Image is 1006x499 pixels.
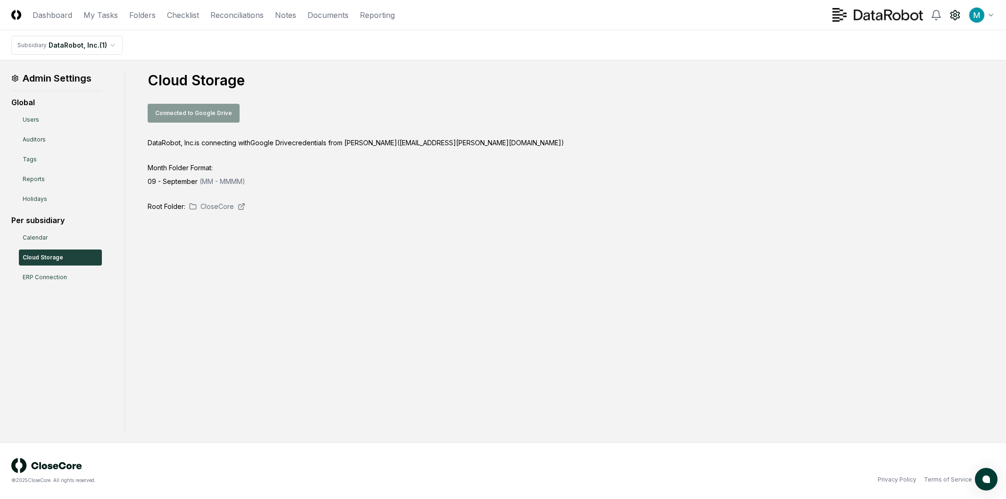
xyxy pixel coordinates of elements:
[275,9,296,21] a: Notes
[924,475,972,484] a: Terms of Service
[200,177,245,185] span: ( MM - MMMM )
[11,458,82,473] img: logo
[148,72,995,89] h1: Cloud Storage
[210,9,264,21] a: Reconciliations
[308,9,349,21] a: Documents
[148,176,383,186] div: 09 - September
[19,112,102,128] a: Users
[19,151,102,167] a: Tags
[148,201,185,211] span: Root Folder:
[11,36,123,55] nav: breadcrumb
[11,10,21,20] img: Logo
[11,477,503,484] div: © 2025 CloseCore. All rights reserved.
[129,9,156,21] a: Folders
[19,132,102,148] a: Auditors
[832,8,923,22] img: DataRobot logo
[148,138,995,148] div: DataRobot, Inc. is connecting with Google Drive credentials from [PERSON_NAME] ( [EMAIL_ADDRESS][...
[83,9,118,21] a: My Tasks
[19,269,102,285] a: ERP Connection
[969,8,984,23] img: ACg8ocIk6UVBSJ1Mh_wKybhGNOx8YD4zQOa2rDZHjRd5UfivBFfoWA=s96-c
[189,201,245,211] a: CloseCore
[19,249,102,266] a: Cloud Storage
[167,9,199,21] a: Checklist
[11,215,102,226] div: Per subsidiary
[878,475,916,484] a: Privacy Policy
[19,230,102,246] a: Calendar
[19,191,102,207] a: Holidays
[11,72,102,85] h1: Admin Settings
[19,171,102,187] a: Reports
[33,9,72,21] a: Dashboard
[975,468,998,491] button: atlas-launcher
[360,9,395,21] a: Reporting
[17,41,47,50] div: Subsidiary
[148,163,383,173] div: Month Folder Format:
[11,97,102,108] div: Global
